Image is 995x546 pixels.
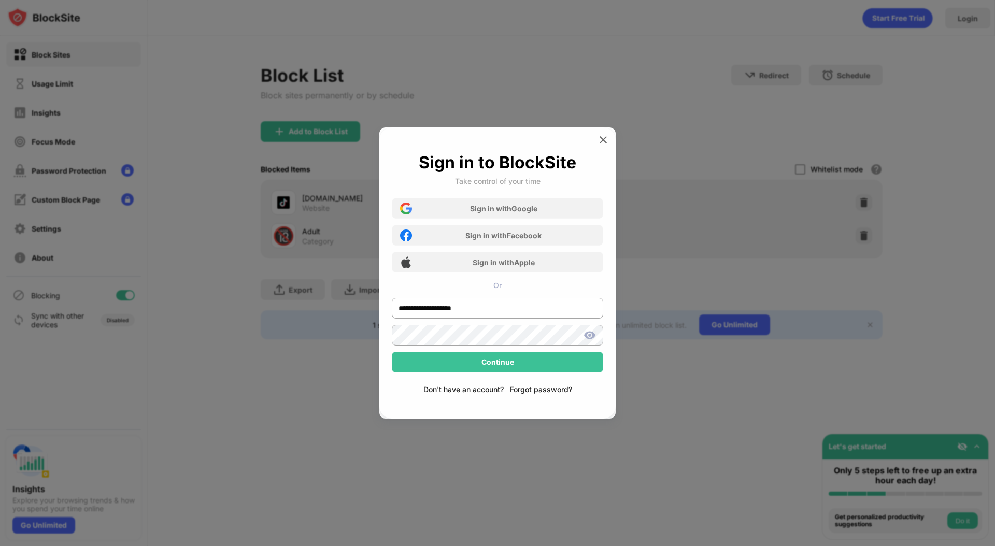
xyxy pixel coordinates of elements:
[473,258,535,267] div: Sign in with Apple
[481,358,514,366] div: Continue
[419,152,576,173] div: Sign in to BlockSite
[455,177,541,185] div: Take control of your time
[465,231,542,240] div: Sign in with Facebook
[400,229,412,241] img: facebook-icon.png
[392,281,603,290] div: Or
[584,329,596,341] img: show-password.svg
[400,203,412,214] img: google-icon.png
[400,256,412,268] img: apple-icon.png
[510,385,572,394] div: Forgot password?
[470,204,537,213] div: Sign in with Google
[423,385,504,394] div: Don't have an account?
